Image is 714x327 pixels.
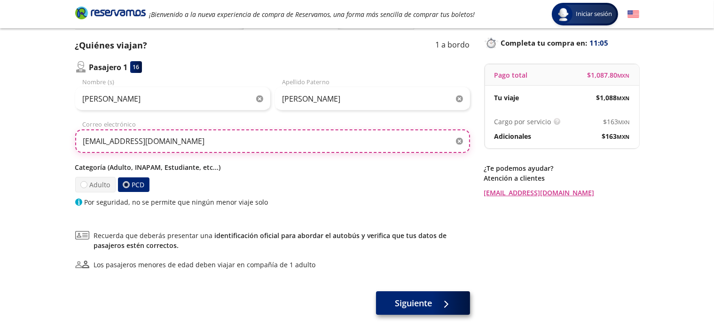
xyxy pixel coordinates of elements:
p: Cargo por servicio [494,117,551,127]
span: $ 1,087.80 [588,70,630,80]
p: Adicionales [494,131,532,141]
a: identificación oficial para abordar el autobús y verifica que tus datos de pasajeros estén correc... [94,231,447,250]
p: 1 a bordo [436,39,470,52]
input: Apellido Paterno [275,87,470,111]
span: $ 1,088 [596,93,630,103]
span: 11:05 [590,38,609,48]
p: Pasajero 1 [89,62,128,73]
div: Los pasajeros menores de edad deben viajar en compañía de 1 adulto [94,260,316,270]
p: Tu viaje [494,93,519,103]
span: $ 163 [602,131,630,141]
p: Por seguridad, no se permite que ningún menor viaje solo [85,197,268,207]
p: Pago total [494,70,528,80]
a: [EMAIL_ADDRESS][DOMAIN_NAME] [484,188,639,198]
div: 16 [130,61,142,73]
i: Brand Logo [75,6,146,20]
label: Adulto [74,176,116,192]
label: PCD [117,177,149,192]
small: MXN [618,72,630,79]
small: MXN [617,95,630,102]
button: Siguiente [376,291,470,315]
small: MXN [619,119,630,126]
em: ¡Bienvenido a la nueva experiencia de compra de Reservamos, una forma más sencilla de comprar tus... [149,10,475,19]
span: Iniciar sesión [573,9,616,19]
input: Nombre (s) [75,87,270,111]
p: Categoría (Adulto, INAPAM, Estudiante, etc...) [75,162,470,172]
p: Atención a clientes [484,173,639,183]
p: ¿Te podemos ayudar? [484,163,639,173]
span: $ 163 [604,117,630,127]
button: English [628,8,639,20]
a: Brand Logo [75,6,146,23]
small: MXN [617,133,630,140]
p: ¿Quiénes viajan? [75,39,148,52]
input: Correo electrónico [75,129,470,153]
span: Siguiente [395,297,432,310]
span: Recuerda que deberás presentar una [94,231,470,250]
p: Completa tu compra en : [484,36,639,49]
